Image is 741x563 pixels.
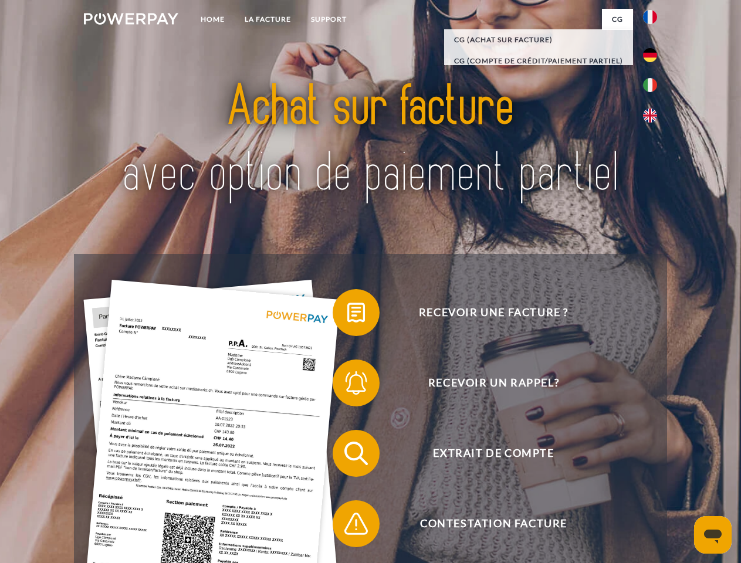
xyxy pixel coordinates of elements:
[84,13,178,25] img: logo-powerpay-white.svg
[350,289,637,336] span: Recevoir une facture ?
[602,9,633,30] a: CG
[341,509,371,538] img: qb_warning.svg
[694,516,732,554] iframe: Bouton de lancement de la fenêtre de messagerie
[333,289,638,336] button: Recevoir une facture ?
[333,430,638,477] button: Extrait de compte
[341,298,371,327] img: qb_bill.svg
[112,56,629,225] img: title-powerpay_fr.svg
[333,359,638,406] button: Recevoir un rappel?
[444,29,633,50] a: CG (achat sur facture)
[444,50,633,72] a: CG (Compte de crédit/paiement partiel)
[643,48,657,62] img: de
[301,9,357,30] a: Support
[643,10,657,24] img: fr
[350,430,637,477] span: Extrait de compte
[350,500,637,547] span: Contestation Facture
[350,359,637,406] span: Recevoir un rappel?
[341,368,371,398] img: qb_bell.svg
[643,78,657,92] img: it
[191,9,235,30] a: Home
[643,108,657,123] img: en
[333,500,638,547] button: Contestation Facture
[235,9,301,30] a: LA FACTURE
[341,439,371,468] img: qb_search.svg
